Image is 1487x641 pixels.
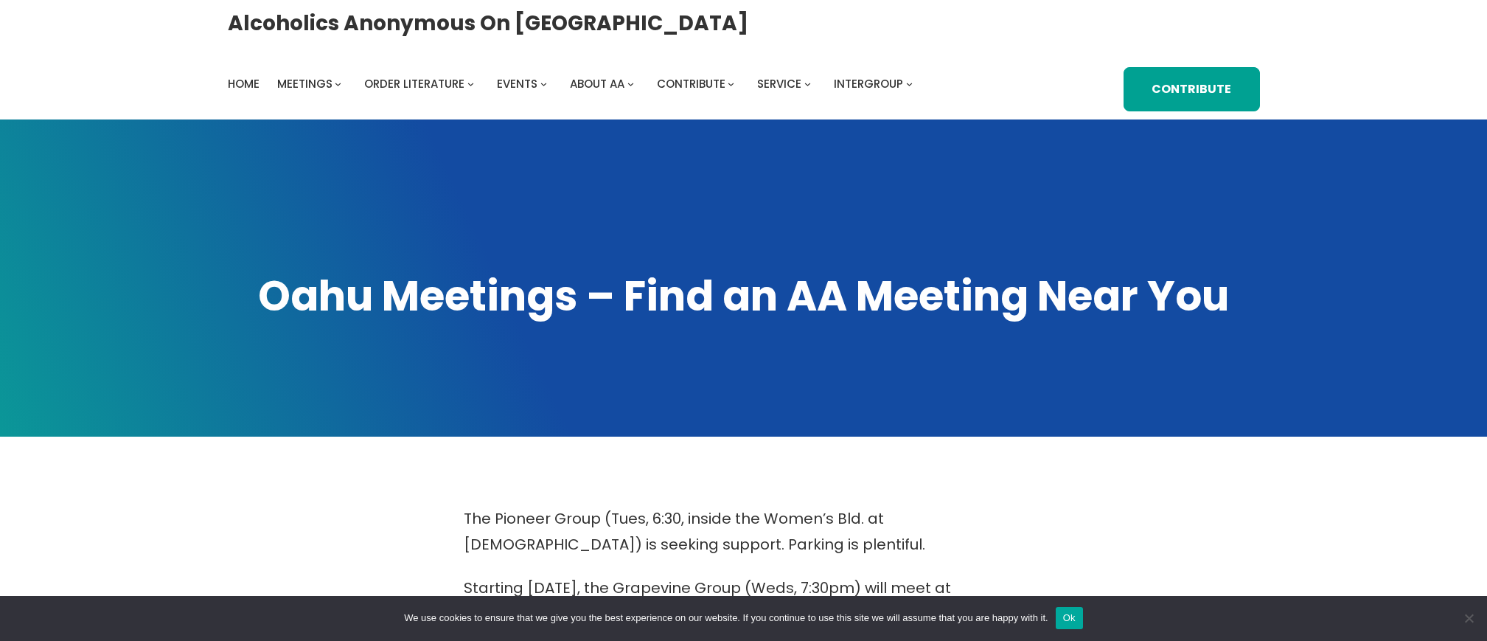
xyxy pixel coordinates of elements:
[1124,67,1260,111] a: Contribute
[228,74,918,94] nav: Intergroup
[364,76,464,91] span: Order Literature
[834,76,903,91] span: Intergroup
[335,80,341,87] button: Meetings submenu
[804,80,811,87] button: Service submenu
[906,80,913,87] button: Intergroup submenu
[1056,607,1083,629] button: Ok
[277,76,332,91] span: Meetings
[228,268,1260,325] h1: Oahu Meetings – Find an AA Meeting Near You
[1461,611,1476,626] span: No
[540,80,547,87] button: Events submenu
[657,74,725,94] a: Contribute
[728,80,734,87] button: Contribute submenu
[228,5,748,41] a: Alcoholics Anonymous on [GEOGRAPHIC_DATA]
[404,611,1048,626] span: We use cookies to ensure that we give you the best experience on our website. If you continue to ...
[757,74,801,94] a: Service
[228,76,260,91] span: Home
[277,74,332,94] a: Meetings
[228,74,260,94] a: Home
[627,80,634,87] button: About AA submenu
[497,74,537,94] a: Events
[464,506,1024,558] p: The Pioneer Group (Tues, 6:30, inside the Women’s Bld. at [DEMOGRAPHIC_DATA]) is seeking support....
[757,76,801,91] span: Service
[570,74,624,94] a: About AA
[570,76,624,91] span: About AA
[467,80,474,87] button: Order Literature submenu
[497,76,537,91] span: Events
[657,76,725,91] span: Contribute
[834,74,903,94] a: Intergroup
